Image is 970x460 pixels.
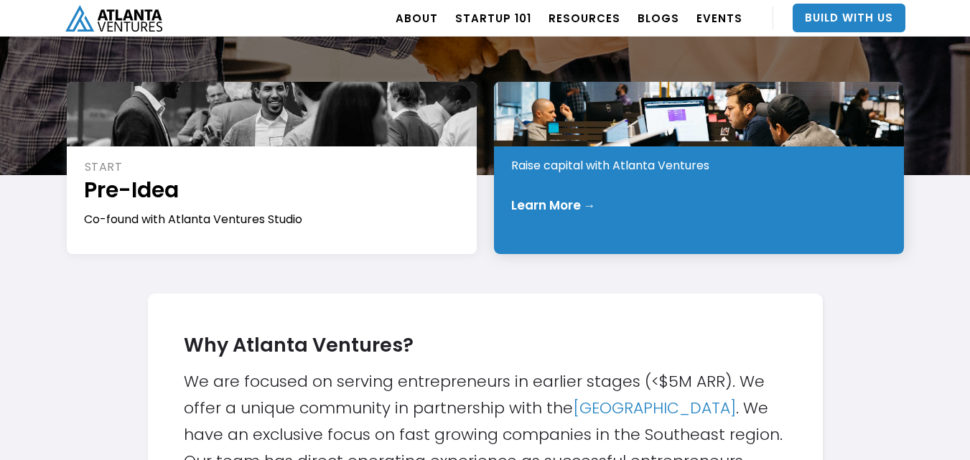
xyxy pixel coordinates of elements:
[511,121,888,151] h1: Early Stage
[494,82,904,254] a: INVESTEarly StageRaise capital with Atlanta VenturesLearn More →
[793,4,905,32] a: Build With Us
[85,159,461,175] div: START
[84,212,461,227] div: Co-found with Atlanta Ventures Studio
[184,332,414,358] strong: Why Atlanta Ventures?
[511,198,596,212] div: Learn More →
[573,397,736,419] a: [GEOGRAPHIC_DATA]
[511,158,888,174] div: Raise capital with Atlanta Ventures
[67,82,477,254] a: STARTPre-IdeaCo-found with Atlanta Ventures Studio
[84,175,461,205] h1: Pre-Idea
